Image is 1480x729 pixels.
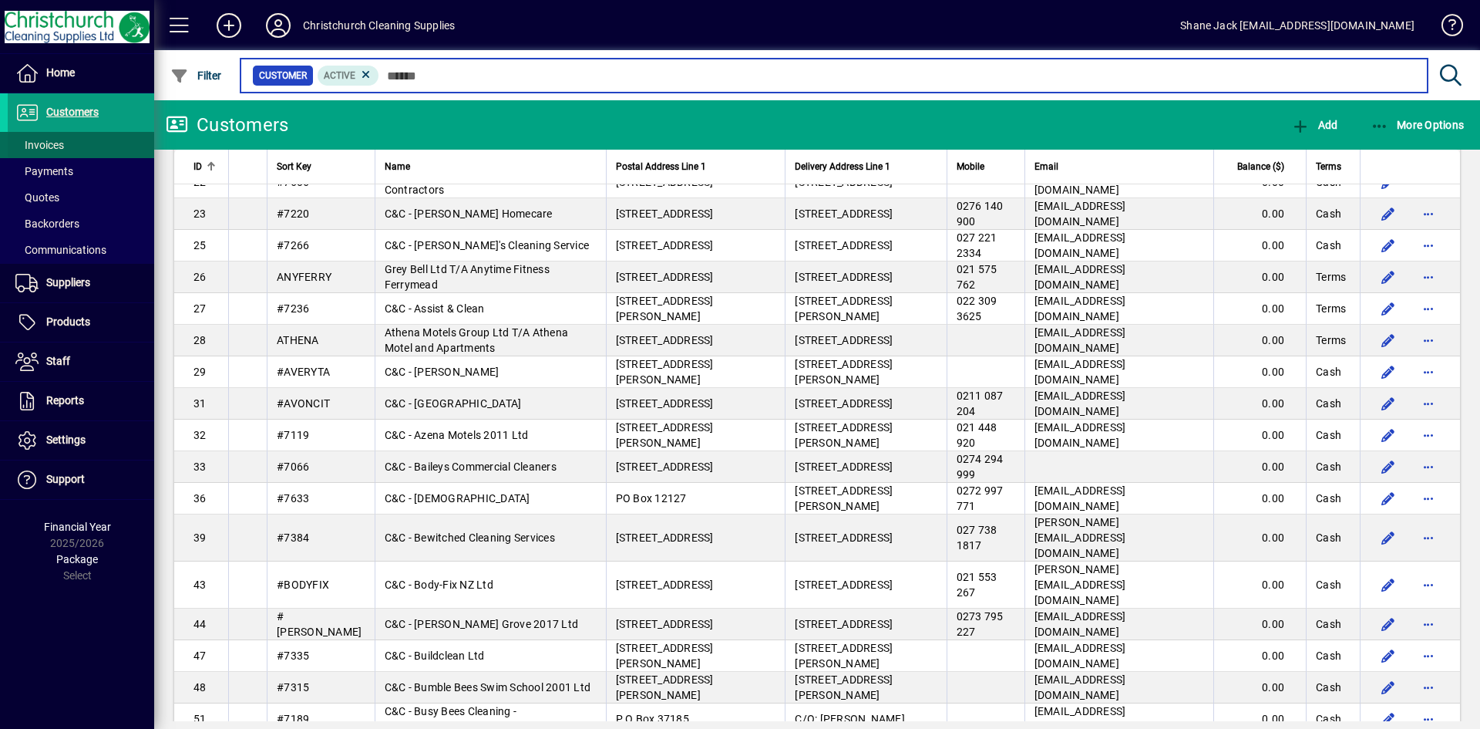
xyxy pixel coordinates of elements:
[1416,486,1441,511] button: More options
[1034,358,1126,386] span: [EMAIL_ADDRESS][DOMAIN_NAME]
[1213,515,1306,562] td: 0.00
[1316,396,1341,411] span: Cash
[1416,572,1441,597] button: More options
[1376,643,1401,668] button: Edit
[1213,356,1306,388] td: 0.00
[1316,711,1341,727] span: Cash
[1213,483,1306,515] td: 0.00
[193,461,207,473] span: 33
[1376,454,1401,479] button: Edit
[277,610,362,638] span: #[PERSON_NAME]
[1376,265,1401,289] button: Edit
[385,326,569,354] span: Athena Motels Group Ltd T/A Athena Motel and Apartments
[616,642,714,670] span: [STREET_ADDRESS][PERSON_NAME]
[1416,359,1441,384] button: More options
[795,461,893,473] span: [STREET_ADDRESS]
[1034,231,1126,259] span: [EMAIL_ADDRESS][DOMAIN_NAME]
[957,524,997,552] span: 027 738 1817
[1376,423,1401,447] button: Edit
[193,397,207,410] span: 31
[1213,388,1306,420] td: 0.00
[1034,263,1126,291] span: [EMAIL_ADDRESS][DOMAIN_NAME]
[1213,640,1306,672] td: 0.00
[1416,233,1441,258] button: More options
[1291,119,1337,131] span: Add
[616,461,714,473] span: [STREET_ADDRESS]
[1034,673,1126,701] span: [EMAIL_ADDRESS][DOMAIN_NAME]
[1034,326,1126,354] span: [EMAIL_ADDRESS][DOMAIN_NAME]
[8,132,154,158] a: Invoices
[385,208,553,220] span: C&C - [PERSON_NAME] Homecare
[46,394,84,407] span: Reports
[385,302,485,315] span: C&C - Assist & Clean
[1416,454,1441,479] button: More options
[1416,643,1441,668] button: More options
[8,184,154,211] a: Quotes
[385,158,410,175] span: Name
[1213,198,1306,230] td: 0.00
[957,158,984,175] span: Mobile
[1237,158,1284,175] span: Balance ($)
[8,211,154,237] a: Backorders
[1376,612,1401,636] button: Edit
[385,579,493,591] span: C&C - Body-Fix NZ Ltd
[193,158,219,175] div: ID
[1213,420,1306,451] td: 0.00
[8,264,154,302] a: Suppliers
[795,484,893,512] span: [STREET_ADDRESS][PERSON_NAME]
[277,579,329,591] span: #BODYFIX
[46,66,75,79] span: Home
[1034,158,1058,175] span: Email
[193,366,207,378] span: 29
[616,158,706,175] span: Postal Address Line 1
[277,397,330,410] span: #AVONCIT
[1316,238,1341,253] span: Cash
[1034,390,1126,417] span: [EMAIL_ADDRESS][DOMAIN_NAME]
[277,239,309,251] span: #7266
[44,521,111,533] span: Financial Year
[1213,451,1306,483] td: 0.00
[193,158,202,175] span: ID
[795,673,893,701] span: [STREET_ADDRESS][PERSON_NAME]
[957,390,1004,417] span: 0211 087 204
[1416,328,1441,353] button: More options
[1034,295,1126,322] span: [EMAIL_ADDRESS][DOMAIN_NAME]
[277,158,311,175] span: Sort Key
[1316,206,1341,221] span: Cash
[1034,610,1126,638] span: [EMAIL_ADDRESS][DOMAIN_NAME]
[795,208,893,220] span: [STREET_ADDRESS]
[1430,3,1461,53] a: Knowledge Base
[170,69,222,82] span: Filter
[795,295,893,322] span: [STREET_ADDRESS][PERSON_NAME]
[193,681,207,694] span: 48
[1376,572,1401,597] button: Edit
[1416,391,1441,416] button: More options
[8,303,154,342] a: Products
[46,276,90,289] span: Suppliers
[193,618,207,630] span: 44
[795,334,893,346] span: [STREET_ADDRESS]
[277,461,309,473] span: #7066
[277,208,309,220] span: #7220
[795,158,890,175] span: Delivery Address Line 1
[193,271,207,283] span: 26
[8,382,154,420] a: Reports
[957,158,1015,175] div: Mobile
[193,429,207,441] span: 32
[277,429,309,441] span: #7119
[8,343,154,381] a: Staff
[1416,525,1441,550] button: More options
[957,484,1004,512] span: 0272 997 771
[8,158,154,184] a: Payments
[1316,577,1341,592] span: Cash
[277,334,319,346] span: ATHENA
[1416,296,1441,321] button: More options
[193,713,207,725] span: 51
[385,681,591,694] span: C&C - Bumble Bees Swim School 2001 Ltd
[385,397,522,410] span: C&C - [GEOGRAPHIC_DATA]
[15,218,79,230] span: Backorders
[1034,200,1126,228] span: [EMAIL_ADDRESS][DOMAIN_NAME]
[795,579,893,591] span: [STREET_ADDRESS]
[1376,201,1401,226] button: Edit
[1316,269,1346,285] span: Terms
